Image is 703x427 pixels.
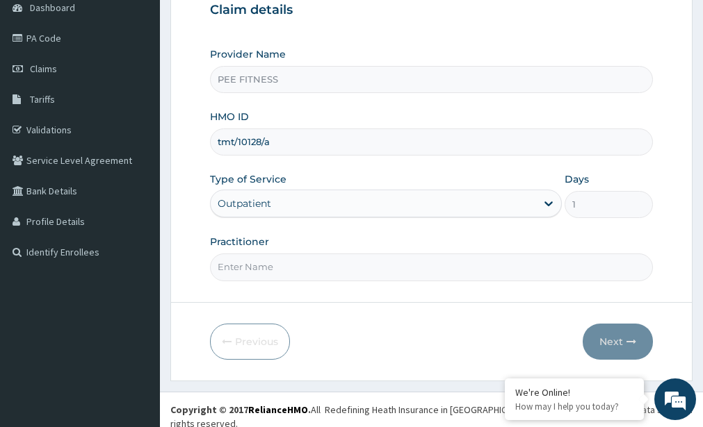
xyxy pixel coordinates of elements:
[30,62,57,75] span: Claims
[210,235,269,249] label: Practitioner
[325,403,693,417] div: Redefining Heath Insurance in [GEOGRAPHIC_DATA] using Telemedicine and Data Science!
[583,324,653,360] button: Next
[210,324,290,360] button: Previous
[210,47,286,61] label: Provider Name
[210,110,249,124] label: HMO ID
[210,253,653,281] input: Enter Name
[565,172,589,186] label: Days
[170,403,311,416] strong: Copyright © 2017 .
[210,3,653,18] h3: Claim details
[515,386,633,399] div: We're Online!
[210,172,286,186] label: Type of Service
[515,401,633,412] p: How may I help you today?
[210,128,653,156] input: Enter HMO ID
[248,403,308,416] a: RelianceHMO
[30,1,75,14] span: Dashboard
[30,93,55,106] span: Tariffs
